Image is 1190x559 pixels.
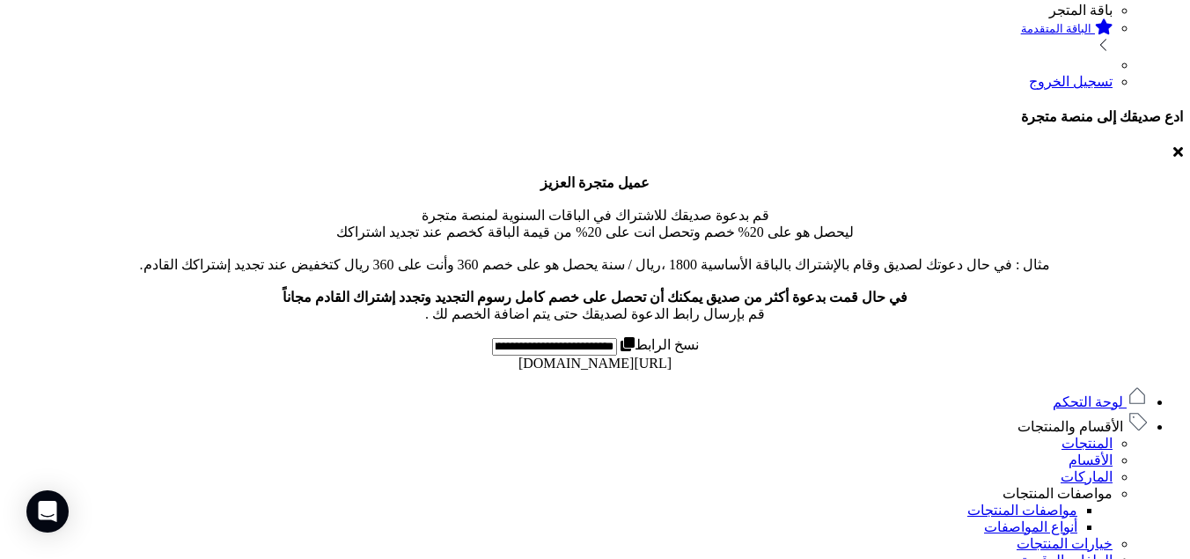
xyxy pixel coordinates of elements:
a: الباقة المتقدمة [7,18,1113,57]
p: قم بدعوة صديقك للاشتراك في الباقات السنوية لمنصة متجرة ليحصل هو على 20% خصم وتحصل انت على 20% من ... [7,174,1183,322]
span: الأقسام والمنتجات [1017,419,1123,434]
a: أنواع المواصفات [984,519,1077,534]
div: Open Intercom Messenger [26,490,69,533]
a: مواصفات المنتجات [1003,486,1113,501]
a: لوحة التحكم [1053,394,1148,409]
li: باقة المتجر [7,2,1113,18]
label: نسخ الرابط [617,337,699,352]
b: عميل متجرة العزيز [540,175,650,190]
small: الباقة المتقدمة [1021,22,1091,35]
a: الأقسام [1069,452,1113,467]
a: مواصفات المنتجات [967,503,1077,518]
a: المنتجات [1061,436,1113,451]
h4: ادع صديقك إلى منصة متجرة [7,108,1183,125]
span: لوحة التحكم [1053,394,1123,409]
div: [URL][DOMAIN_NAME] [7,356,1183,371]
a: تسجيل الخروج [1029,74,1113,89]
a: خيارات المنتجات [1017,536,1113,551]
a: الماركات [1061,469,1113,484]
b: في حال قمت بدعوة أكثر من صديق يمكنك أن تحصل على خصم كامل رسوم التجديد وتجدد إشتراك القادم مجاناً [283,290,907,305]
